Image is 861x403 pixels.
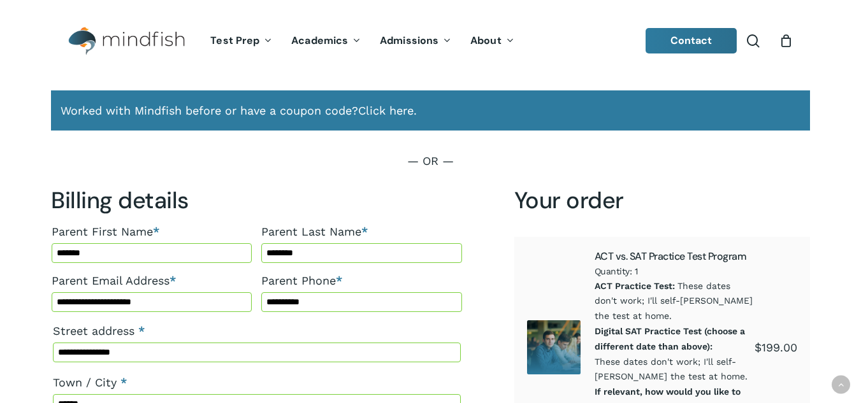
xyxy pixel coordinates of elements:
span: Contact [670,34,713,47]
a: Contact [646,28,737,53]
header: Main Menu [51,17,810,65]
dt: Digital SAT Practice Test (choose a different date than above): [595,324,752,355]
h3: Billing details [51,186,463,215]
span: Test Prep [210,34,259,47]
label: Town / City [53,371,461,394]
abbr: required [138,324,145,337]
img: ACT SAT Pactice Test 1 [527,320,581,374]
p: — OR — [51,153,810,186]
span: Quantity: 1 [595,264,755,279]
label: Parent Phone [261,269,461,292]
dt: ACT Practice Test: [595,279,675,294]
abbr: required [120,376,127,389]
label: Street address [53,320,461,343]
a: Click here. [358,102,417,119]
a: ACT vs. SAT Practice Test Program [595,250,747,263]
h3: Your order [514,186,810,215]
p: These dates don't work; I'll self-[PERSON_NAME] the test at home. [595,324,755,385]
span: Admissions [380,34,438,47]
p: These dates don't work; I'll self-[PERSON_NAME] the test at home. [595,279,755,324]
iframe: Chatbot [777,319,843,385]
span: $ [755,341,762,354]
a: Admissions [370,36,461,46]
a: About [461,36,524,46]
label: Parent Last Name [261,220,461,243]
span: About [470,34,502,47]
span: Academics [291,34,348,47]
a: Test Prep [201,36,282,46]
a: Academics [282,36,370,46]
span: Worked with Mindfish before or have a coupon code? [61,104,358,117]
nav: Main Menu [201,17,523,65]
label: Parent First Name [52,220,252,243]
bdi: 199.00 [755,341,797,354]
label: Parent Email Address [52,269,252,292]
